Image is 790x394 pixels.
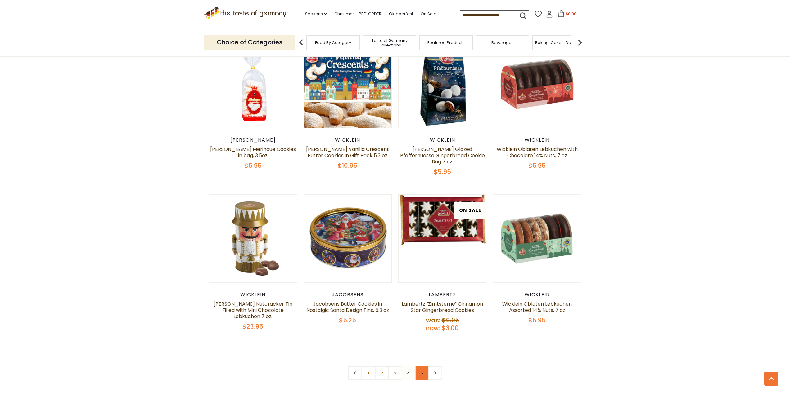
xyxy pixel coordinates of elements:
[304,137,392,143] div: Wicklein
[306,300,389,314] a: Jacobsens Butter Cookies in Nostalgic Santa Design Tins, 5.3 oz
[427,40,465,45] a: Featured Products
[400,146,485,165] a: [PERSON_NAME] Glazed Pfeffernuesse Gingerbread Cookie Bag 7 oz.
[402,300,483,314] a: Lambertz "Zimtsterne" Cinnamon Star Gingerbread Cookies
[306,146,389,159] a: [PERSON_NAME] Vanilla Crescent Butter Cookies in Gift Pack 5.3 oz
[398,292,487,298] div: Lambertz
[204,35,295,50] p: Choice of Categories
[398,137,487,143] div: Wicklein
[304,292,392,298] div: Jacobsens
[535,40,583,45] a: Baking, Cakes, Desserts
[242,322,263,331] span: $23.95
[361,366,375,380] a: 1
[389,11,413,17] a: Oktoberfest
[214,300,292,320] a: [PERSON_NAME] Nutcracker Tin Filled with Mini Chocolate Lebkuchen 7 oz.
[375,366,389,380] a: 2
[399,195,486,245] img: Lambertz "Zimtsterne" Cinnamon Star Gingerbread Cookies
[434,167,451,176] span: $5.95
[365,38,414,47] a: Taste of Germany Collections
[209,40,297,128] img: Emil Reimann Vanilla Meringue Cookies in bag, 3.5oz
[338,161,357,170] span: $10.95
[339,316,356,325] span: $5.25
[415,366,429,380] a: 5
[244,161,262,170] span: $5.95
[426,324,440,332] label: Now:
[491,40,514,45] a: Beverages
[421,11,436,17] a: On Sale
[334,11,381,17] a: Christmas - PRE-ORDER
[528,161,546,170] span: $5.95
[295,36,307,49] img: previous arrow
[426,316,440,325] label: Was:
[566,11,576,16] span: $0.00
[493,195,581,282] img: Wicklein Oblaten Lebkuchen Assorted 14% Nuts, 7 oz
[209,137,297,143] div: [PERSON_NAME]
[493,137,581,143] div: Wicklein
[209,195,297,282] img: Wicklein Nutcracker Tin Filled with Mini Chocolate Lebkuchen 7 oz.
[210,146,296,159] a: [PERSON_NAME] Meringue Cookies in bag, 3.5oz
[388,366,402,380] a: 3
[502,300,572,314] a: Wicklein Oblaten Lebkuchen Assorted 14% Nuts, 7 oz
[399,40,486,128] img: Wicklein Glazed Pfeffernuesse Gingerbread Cookie Bag 7 oz.
[305,11,327,17] a: Seasons
[493,40,581,128] img: Wicklein Oblaten Lebkuchen with Chocolate 14% Nuts, 7 oz
[209,292,297,298] div: Wicklein
[304,195,392,282] img: Jacobsens Butter Cookies in Nostalgic Santa Design Tins, 5.3 oz
[554,10,580,20] button: $0.00
[315,40,351,45] a: Food By Category
[497,146,578,159] a: Wicklein Oblaten Lebkuchen with Chocolate 14% Nuts, 7 oz
[574,36,586,49] img: next arrow
[528,316,546,325] span: $5.95
[442,316,459,325] span: $9.95
[493,292,581,298] div: Wicklein
[442,324,459,332] span: $3.00
[304,40,392,128] img: Wicklein Vanilla Crescent Butter Cookies in Gift Pack 5.3 oz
